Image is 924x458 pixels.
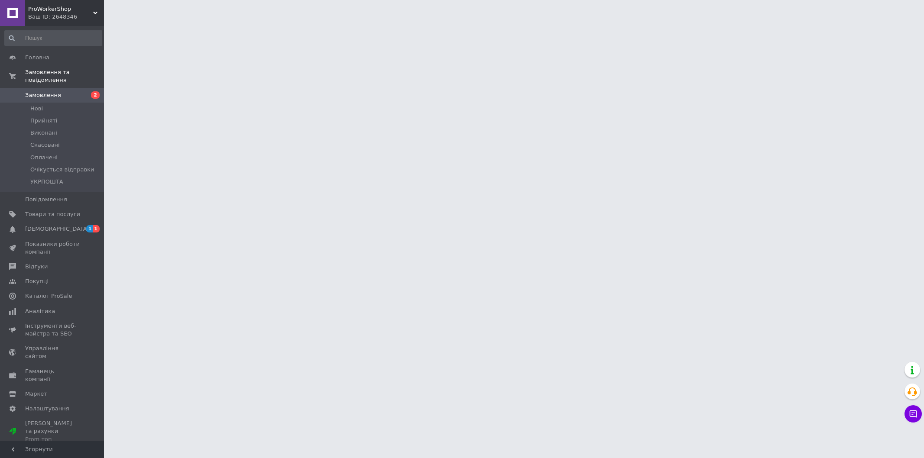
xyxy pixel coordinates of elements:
[30,105,43,113] span: Нові
[28,5,93,13] span: ProWorkerShop
[93,225,100,232] span: 1
[25,54,49,61] span: Головна
[905,405,922,423] button: Чат з покупцем
[25,210,80,218] span: Товари та послуги
[25,390,47,398] span: Маркет
[25,307,55,315] span: Аналітика
[25,196,67,203] span: Повідомлення
[25,225,89,233] span: [DEMOGRAPHIC_DATA]
[30,178,63,186] span: УКРПОШТА
[30,141,60,149] span: Скасовані
[25,345,80,360] span: Управління сайтом
[30,117,57,125] span: Прийняті
[30,166,94,174] span: Очікується відправки
[30,129,57,137] span: Виконані
[25,68,104,84] span: Замовлення та повідомлення
[25,368,80,383] span: Гаманець компанії
[25,91,61,99] span: Замовлення
[4,30,102,46] input: Пошук
[25,292,72,300] span: Каталог ProSale
[86,225,93,232] span: 1
[25,419,80,443] span: [PERSON_NAME] та рахунки
[25,435,80,443] div: Prom топ
[25,322,80,338] span: Інструменти веб-майстра та SEO
[25,263,48,271] span: Відгуки
[28,13,104,21] div: Ваш ID: 2648346
[25,277,49,285] span: Покупці
[25,405,69,413] span: Налаштування
[30,154,58,161] span: Оплачені
[91,91,100,99] span: 2
[25,240,80,256] span: Показники роботи компанії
